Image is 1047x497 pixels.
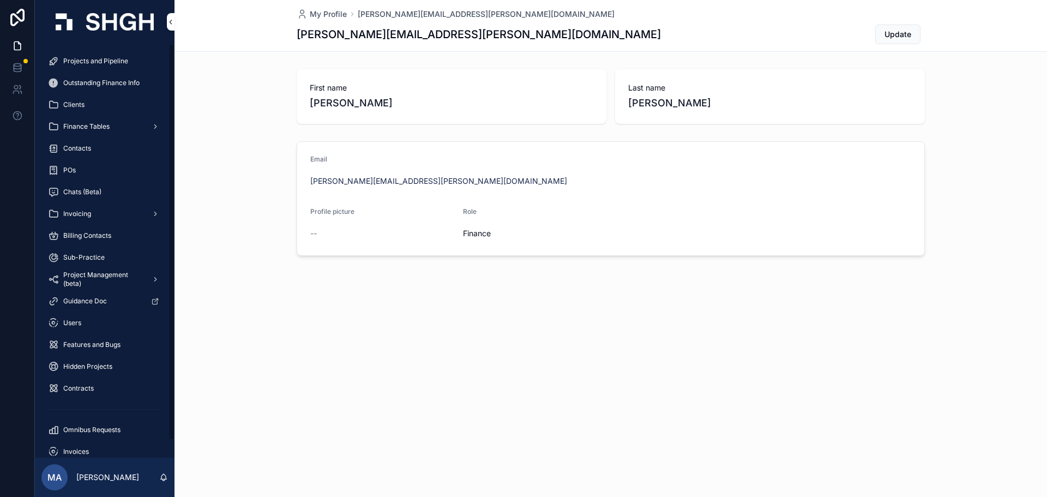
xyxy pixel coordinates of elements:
[35,44,174,458] div: scrollable content
[63,384,94,393] span: Contracts
[41,160,168,180] a: POs
[463,207,477,215] span: Role
[56,13,154,31] img: App logo
[63,122,110,131] span: Finance Tables
[41,204,168,224] a: Invoicing
[63,426,121,434] span: Omnibus Requests
[875,25,920,44] button: Update
[41,73,168,93] a: Outstanding Finance Info
[41,379,168,398] a: Contracts
[41,248,168,267] a: Sub-Practice
[41,357,168,376] a: Hidden Projects
[63,57,128,65] span: Projects and Pipeline
[41,95,168,115] a: Clients
[41,313,168,333] a: Users
[41,182,168,202] a: Chats (Beta)
[63,362,112,371] span: Hidden Projects
[63,271,143,288] span: Project Management (beta)
[358,9,615,20] a: [PERSON_NAME][EMAIL_ADDRESS][PERSON_NAME][DOMAIN_NAME]
[41,117,168,136] a: Finance Tables
[310,155,327,163] span: Email
[310,176,567,187] a: [PERSON_NAME][EMAIL_ADDRESS][PERSON_NAME][DOMAIN_NAME]
[310,228,317,239] span: --
[310,207,354,215] span: Profile picture
[297,27,661,42] h1: [PERSON_NAME][EMAIL_ADDRESS][PERSON_NAME][DOMAIN_NAME]
[463,228,491,239] span: Finance
[628,95,912,111] span: [PERSON_NAME]
[41,291,168,311] a: Guidance Doc
[310,82,593,93] span: First name
[63,447,89,456] span: Invoices
[310,95,593,111] span: [PERSON_NAME]
[63,297,107,306] span: Guidance Doc
[63,144,91,153] span: Contacts
[41,420,168,440] a: Omnibus Requests
[63,100,85,109] span: Clients
[63,209,91,218] span: Invoicing
[47,471,62,484] span: MA
[63,340,121,349] span: Features and Bugs
[63,188,101,196] span: Chats (Beta)
[41,139,168,158] a: Contacts
[41,442,168,462] a: Invoices
[63,79,140,87] span: Outstanding Finance Info
[41,51,168,71] a: Projects and Pipeline
[63,166,76,175] span: POs
[41,226,168,245] a: Billing Contacts
[628,82,912,93] span: Last name
[41,270,168,289] a: Project Management (beta)
[297,9,347,20] a: My Profile
[63,231,111,240] span: Billing Contacts
[884,29,911,40] span: Update
[310,9,347,20] span: My Profile
[63,253,105,262] span: Sub-Practice
[63,319,81,327] span: Users
[41,335,168,355] a: Features and Bugs
[76,472,139,483] p: [PERSON_NAME]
